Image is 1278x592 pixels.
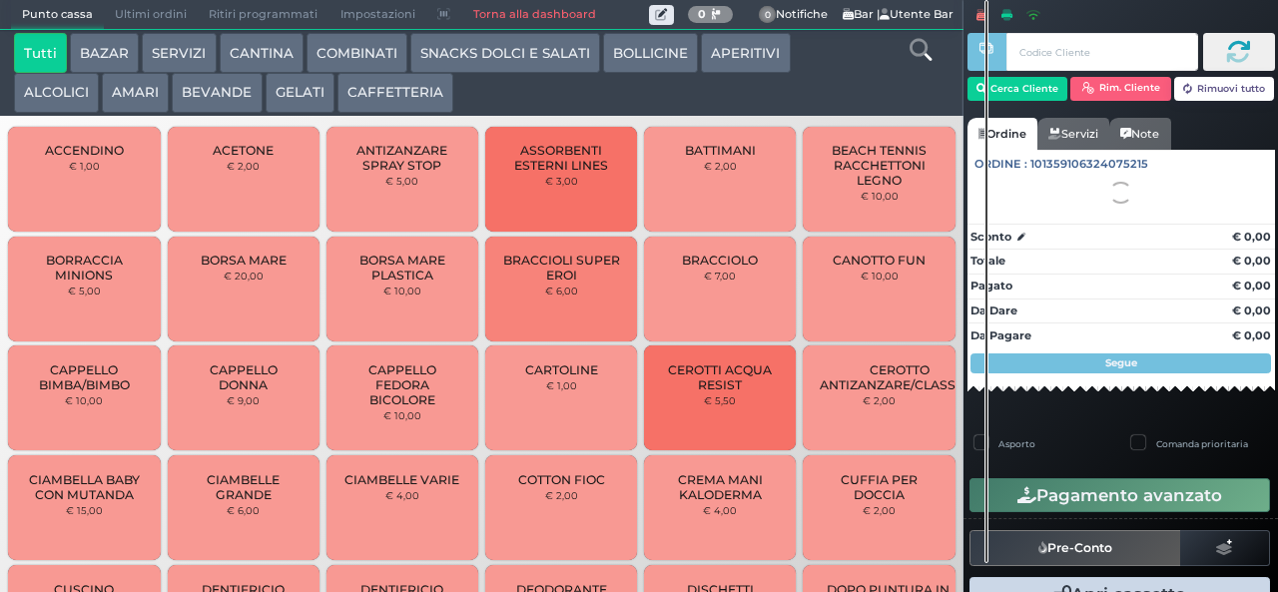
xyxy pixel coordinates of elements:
[25,472,144,502] span: CIAMBELLA BABY CON MUTANDA
[220,33,304,73] button: CANTINA
[343,143,462,173] span: ANTIZANZARE SPRAY STOP
[68,285,101,296] small: € 5,00
[65,394,103,406] small: € 10,00
[307,33,407,73] button: COMBINATI
[1105,356,1137,369] strong: Segue
[970,254,1005,268] strong: Totale
[661,362,780,392] span: CEROTTI ACQUA RESIST
[820,472,939,502] span: CUFFIA PER DOCCIA
[603,33,698,73] button: BOLLICINE
[861,270,899,282] small: € 10,00
[227,160,260,172] small: € 2,00
[14,33,67,73] button: Tutti
[704,394,736,406] small: € 5,50
[685,143,756,158] span: BATTIMANI
[329,1,426,29] span: Impostazioni
[142,33,216,73] button: SERVIZI
[1156,437,1248,450] label: Comanda prioritaria
[184,362,303,392] span: CAPPELLO DONNA
[337,73,453,113] button: CAFFETTERIA
[967,118,1037,150] a: Ordine
[213,143,274,158] span: ACETONE
[970,279,1012,293] strong: Pagato
[704,160,737,172] small: € 2,00
[70,33,139,73] button: BAZAR
[967,77,1068,101] button: Cerca Cliente
[525,362,598,377] span: CARTOLINE
[502,253,621,283] span: BRACCIOLI SUPER EROI
[227,504,260,516] small: € 6,00
[970,328,1031,342] strong: Da Pagare
[14,73,99,113] button: ALCOLICI
[974,156,1027,173] span: Ordine :
[661,472,780,502] span: CREMA MANI KALODERMA
[1232,230,1271,244] strong: € 0,00
[184,472,303,502] span: CIAMBELLE GRANDE
[410,33,600,73] button: SNACKS DOLCI E SALATI
[698,7,706,21] b: 0
[343,253,462,283] span: BORSA MARE PLASTICA
[861,190,899,202] small: € 10,00
[863,394,896,406] small: € 2,00
[820,143,939,188] span: BEACH TENNIS RACCHETTONI LEGNO
[1174,77,1275,101] button: Rimuovi tutto
[172,73,262,113] button: BEVANDE
[25,253,144,283] span: BORRACCIA MINIONS
[343,362,462,407] span: CAPPELLO FEDORA BICOLORE
[198,1,328,29] span: Ritiri programmati
[383,285,421,296] small: € 10,00
[970,229,1011,246] strong: Sconto
[25,362,144,392] span: CAPPELLO BIMBA/BIMBO
[1006,33,1197,71] input: Codice Cliente
[1232,279,1271,293] strong: € 0,00
[227,394,260,406] small: € 9,00
[518,472,605,487] span: COTTON FIOC
[385,489,419,501] small: € 4,00
[1232,303,1271,317] strong: € 0,00
[266,73,334,113] button: GELATI
[682,253,758,268] span: BRACCIOLO
[502,143,621,173] span: ASSORBENTI ESTERNI LINES
[833,253,926,268] span: CANOTTO FUN
[224,270,264,282] small: € 20,00
[102,73,169,113] button: AMARI
[701,33,790,73] button: APERITIVI
[344,472,459,487] span: CIAMBELLE VARIE
[461,1,606,29] a: Torna alla dashboard
[970,303,1017,317] strong: Da Dare
[45,143,124,158] span: ACCENDINO
[1037,118,1109,150] a: Servizi
[863,504,896,516] small: € 2,00
[11,1,104,29] span: Punto cassa
[704,270,736,282] small: € 7,00
[1232,328,1271,342] strong: € 0,00
[969,530,1181,566] button: Pre-Conto
[545,175,578,187] small: € 3,00
[201,253,287,268] span: BORSA MARE
[104,1,198,29] span: Ultimi ordini
[69,160,100,172] small: € 1,00
[545,285,578,296] small: € 6,00
[383,409,421,421] small: € 10,00
[1109,118,1170,150] a: Note
[546,379,577,391] small: € 1,00
[998,437,1035,450] label: Asporto
[1070,77,1171,101] button: Rim. Cliente
[1030,156,1148,173] span: 101359106324075215
[969,478,1270,512] button: Pagamento avanzato
[1232,254,1271,268] strong: € 0,00
[385,175,418,187] small: € 5,00
[759,6,777,24] span: 0
[66,504,103,516] small: € 15,00
[545,489,578,501] small: € 2,00
[703,504,737,516] small: € 4,00
[820,362,978,392] span: CEROTTO ANTIZANZARE/CLASSICO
